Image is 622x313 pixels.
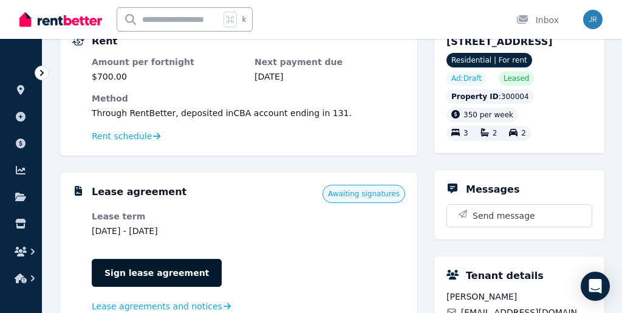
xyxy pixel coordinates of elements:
[92,108,352,118] span: Through RentBetter , deposited in CBA account ending in 131 .
[521,129,526,138] span: 2
[466,269,544,283] h5: Tenant details
[92,56,242,68] dt: Amount per fortnight
[92,71,242,83] dd: $700.00
[451,92,499,101] span: Property ID
[446,53,532,67] span: Residential | For rent
[242,15,246,24] span: k
[92,92,405,105] dt: Method
[92,300,231,312] a: Lease agreements and notices
[446,89,534,104] div: : 300004
[451,74,482,83] span: Ad: Draft
[92,300,222,312] span: Lease agreements and notices
[92,225,242,237] dd: [DATE] - [DATE]
[19,10,102,29] img: RentBetter
[463,111,513,119] span: 350 per week
[447,205,592,227] button: Send message
[466,182,519,197] h5: Messages
[92,185,186,199] h5: Lease agreement
[504,74,529,83] span: Leased
[463,129,468,138] span: 3
[92,259,222,287] a: Sign lease agreement
[446,36,553,47] span: [STREET_ADDRESS]
[255,71,405,83] dd: [DATE]
[446,291,592,303] span: [PERSON_NAME]
[10,67,48,75] span: ORGANISE
[328,189,400,199] span: Awaiting signatures
[92,210,242,222] dt: Lease term
[92,130,161,142] a: Rent schedule
[92,130,152,142] span: Rent schedule
[583,10,603,29] img: Jun Rey Lahoylahoy
[473,210,535,222] span: Send message
[516,14,559,26] div: Inbox
[581,272,610,301] div: Open Intercom Messenger
[255,56,405,68] dt: Next payment due
[493,129,497,138] span: 2
[72,36,84,46] img: Rental Payments
[92,34,117,49] h5: Rent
